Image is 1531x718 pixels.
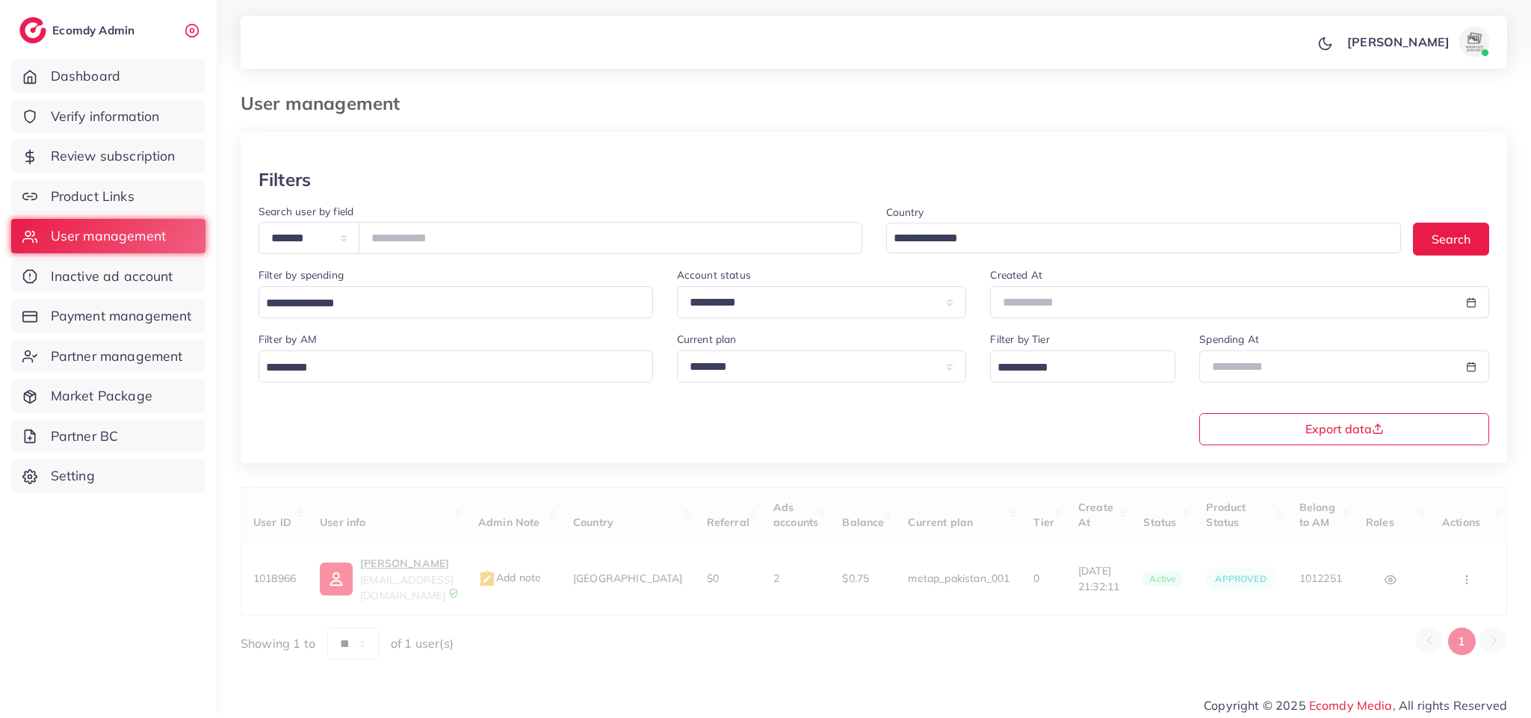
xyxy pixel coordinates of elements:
input: Search for option [261,292,634,315]
a: Market Package [11,379,205,413]
a: Ecomdy Media [1309,698,1393,713]
p: [PERSON_NAME] [1347,33,1450,51]
input: Search for option [992,356,1156,380]
label: Filter by Tier [990,332,1049,347]
img: avatar [1459,27,1489,57]
div: Search for option [259,350,653,383]
a: [PERSON_NAME]avatar [1339,27,1495,57]
a: Product Links [11,179,205,214]
div: Search for option [886,223,1402,253]
h2: Ecomdy Admin [52,23,138,37]
a: Setting [11,459,205,493]
button: Search [1413,223,1489,255]
h3: Filters [259,169,311,191]
a: Review subscription [11,139,205,173]
span: Inactive ad account [51,267,173,286]
div: Search for option [990,350,1175,383]
span: Export data [1305,423,1384,435]
span: Partner BC [51,427,119,446]
input: Search for option [888,227,1382,250]
a: Dashboard [11,59,205,93]
span: Partner management [51,347,183,366]
img: logo [19,17,46,43]
button: Export data [1199,413,1489,445]
label: Filter by spending [259,267,344,282]
input: Search for option [261,356,634,380]
label: Search user by field [259,204,353,219]
h3: User management [241,93,412,114]
span: Payment management [51,306,192,326]
span: User management [51,226,166,246]
a: Payment management [11,299,205,333]
span: Verify information [51,107,160,126]
span: Market Package [51,386,152,406]
a: User management [11,219,205,253]
span: Copyright © 2025 [1204,696,1507,714]
a: logoEcomdy Admin [19,17,138,43]
span: Product Links [51,187,134,206]
span: Review subscription [51,146,176,166]
a: Verify information [11,99,205,134]
label: Filter by AM [259,332,317,347]
div: Search for option [259,286,653,318]
a: Partner management [11,339,205,374]
label: Current plan [677,332,737,347]
span: Setting [51,466,95,486]
span: Dashboard [51,66,120,86]
label: Created At [990,267,1042,282]
label: Account status [677,267,751,282]
a: Partner BC [11,419,205,454]
a: Inactive ad account [11,259,205,294]
label: Country [886,205,924,220]
label: Spending At [1199,332,1259,347]
span: , All rights Reserved [1393,696,1507,714]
